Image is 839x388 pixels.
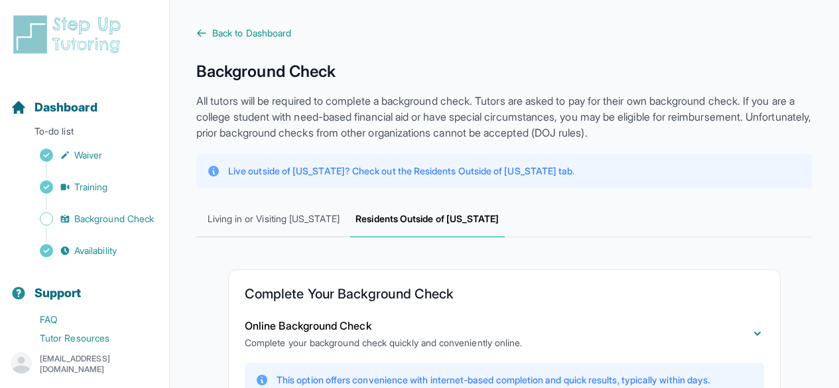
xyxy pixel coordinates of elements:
button: [EMAIL_ADDRESS][DOMAIN_NAME] [11,352,159,376]
a: Waiver [11,146,169,164]
p: This option offers convenience with internet-based completion and quick results, typically within... [277,373,710,387]
p: All tutors will be required to complete a background check. Tutors are asked to pay for their own... [196,93,812,141]
p: Complete your background check quickly and conveniently online. [245,336,522,350]
span: Back to Dashboard [212,27,291,40]
a: FAQ [11,310,169,329]
a: Back to Dashboard [196,27,812,40]
span: Online Background Check [245,319,371,332]
a: Dashboard [11,98,97,117]
button: Dashboard [5,77,164,122]
span: Living in or Visiting [US_STATE] [196,202,350,237]
img: logo [11,13,129,56]
span: Residents Outside of [US_STATE] [350,202,504,237]
span: Support [34,284,82,302]
a: Tutor Resources [11,329,169,348]
span: Background Check [74,212,154,226]
span: Waiver [74,149,102,162]
h2: Complete Your Background Check [245,286,764,307]
button: Online Background CheckComplete your background check quickly and conveniently online. [245,318,764,350]
h1: Background Check [196,61,812,82]
p: Live outside of [US_STATE]? Check out the Residents Outside of [US_STATE] tab. [228,164,574,178]
span: Availability [74,244,117,257]
nav: Tabs [196,202,812,237]
button: Support [5,263,164,308]
span: Training [74,180,108,194]
a: Background Check [11,210,169,228]
a: Availability [11,241,169,260]
a: Training [11,178,169,196]
span: Dashboard [34,98,97,117]
p: To-do list [5,125,164,143]
p: [EMAIL_ADDRESS][DOMAIN_NAME] [40,354,159,375]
